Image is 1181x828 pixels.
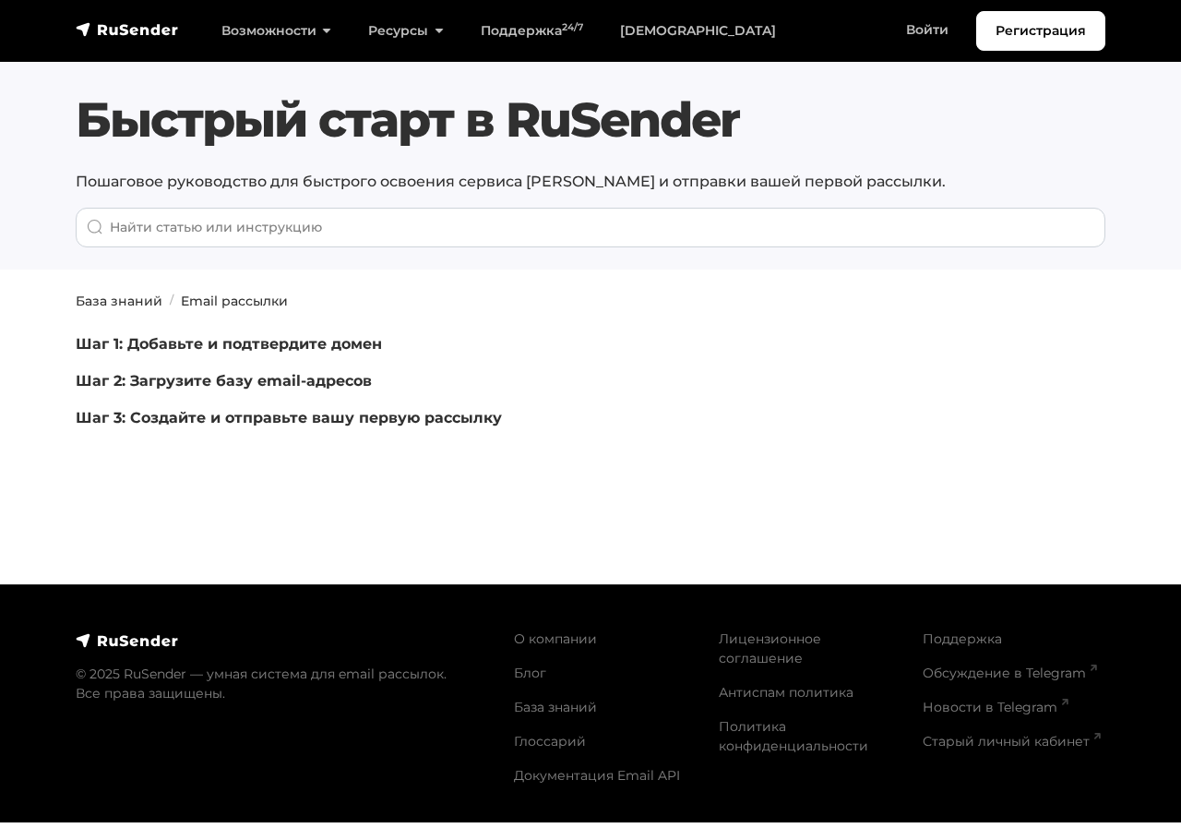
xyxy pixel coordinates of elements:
[76,20,179,39] img: RuSender
[976,11,1105,51] a: Регистрация
[562,21,583,33] sup: 24/7
[76,372,372,390] a: Шаг 2: Загрузите базу email-адресов
[76,665,492,703] p: © 2025 RuSender — умная система для email рассылок. Все права защищены.
[923,630,1002,647] a: Поддержка
[76,631,179,650] img: RuSender
[514,767,680,784] a: Документация Email API
[76,409,502,426] a: Шаг 3: Создайте и отправьте вашу первую рассылку
[888,11,967,49] a: Войти
[203,12,350,50] a: Возможности
[76,335,382,353] a: Шаг 1: Добавьте и подтвердите домен
[602,12,794,50] a: [DEMOGRAPHIC_DATA]
[350,12,461,50] a: Ресурсы
[923,733,1101,750] a: Старый личный кабинет
[76,91,1105,149] h1: Быстрый старт в RuSender
[181,293,288,309] a: Email рассылки
[65,292,1116,311] nav: breadcrumb
[76,208,1105,247] input: When autocomplete results are available use up and down arrows to review and enter to go to the d...
[76,171,1105,193] p: Пошаговое руководство для быстрого освоения сервиса [PERSON_NAME] и отправки вашей первой рассылки.
[514,733,586,750] a: Глоссарий
[76,293,162,309] a: База знаний
[87,219,103,235] img: Поиск
[514,630,597,647] a: О компании
[719,684,853,701] a: Антиспам политика
[462,12,602,50] a: Поддержка24/7
[923,699,1068,715] a: Новости в Telegram
[923,665,1097,681] a: Обсуждение в Telegram
[514,665,546,681] a: Блог
[514,699,597,715] a: База знаний
[719,718,868,754] a: Политика конфиденциальности
[719,630,821,666] a: Лицензионное соглашение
